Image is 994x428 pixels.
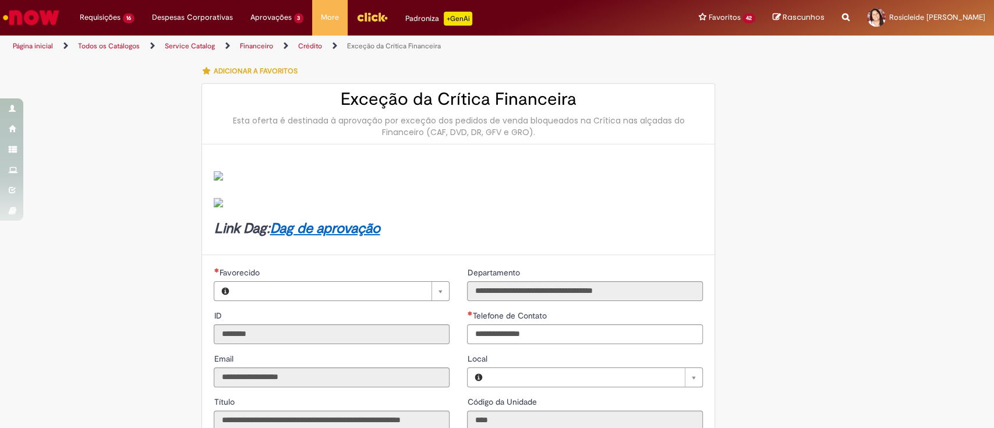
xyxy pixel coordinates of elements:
span: Somente leitura - Email [214,353,235,364]
span: Obrigatório Preenchido [467,311,472,316]
label: Somente leitura - Email [214,353,235,365]
a: Rascunhos [773,12,825,23]
label: Somente leitura - Código da Unidade [467,396,539,408]
input: Telefone de Contato [467,324,703,344]
ul: Trilhas de página [9,36,654,57]
a: Service Catalog [165,41,215,51]
span: Despesas Corporativas [152,12,233,23]
span: Requisições [80,12,121,23]
span: 42 [742,13,755,23]
button: Favorecido, Visualizar este registro [214,282,235,300]
a: Exceção da Crítica Financeira [347,41,441,51]
a: Página inicial [13,41,53,51]
div: Padroniza [405,12,472,26]
button: Adicionar a Favoritos [201,59,303,83]
strong: Link Dag: [214,220,380,238]
a: Financeiro [240,41,273,51]
span: Somente leitura - Código da Unidade [467,397,539,407]
a: Crédito [298,41,322,51]
a: Limpar campo Favorecido [235,282,449,300]
span: Necessários - Favorecido [219,267,261,278]
img: sys_attachment.do [214,171,223,181]
span: Favoritos [708,12,740,23]
img: click_logo_yellow_360x200.png [356,8,388,26]
a: Dag de aprovação [270,220,380,238]
span: Local [467,353,489,364]
span: More [321,12,339,23]
p: +GenAi [444,12,472,26]
input: ID [214,324,450,344]
input: Departamento [467,281,703,301]
span: Somente leitura - ID [214,310,224,321]
input: Email [214,367,450,387]
span: Somente leitura - Título [214,397,236,407]
span: Necessários [214,268,219,273]
label: Somente leitura - ID [214,310,224,321]
span: Adicionar a Favoritos [213,66,297,76]
button: Local, Visualizar este registro [468,368,489,387]
div: Esta oferta é destinada à aprovação por exceção dos pedidos de venda bloqueados na Crítica nas al... [214,115,703,138]
a: Todos os Catálogos [78,41,140,51]
label: Somente leitura - Título [214,396,236,408]
span: Rascunhos [783,12,825,23]
img: sys_attachment.do [214,198,223,207]
a: Limpar campo Local [489,368,702,387]
span: Aprovações [250,12,292,23]
span: Rosicleide [PERSON_NAME] [889,12,985,22]
span: 16 [123,13,135,23]
label: Somente leitura - Departamento [467,267,522,278]
span: 3 [294,13,304,23]
h2: Exceção da Crítica Financeira [214,90,703,109]
img: ServiceNow [1,6,61,29]
span: Telefone de Contato [472,310,549,321]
